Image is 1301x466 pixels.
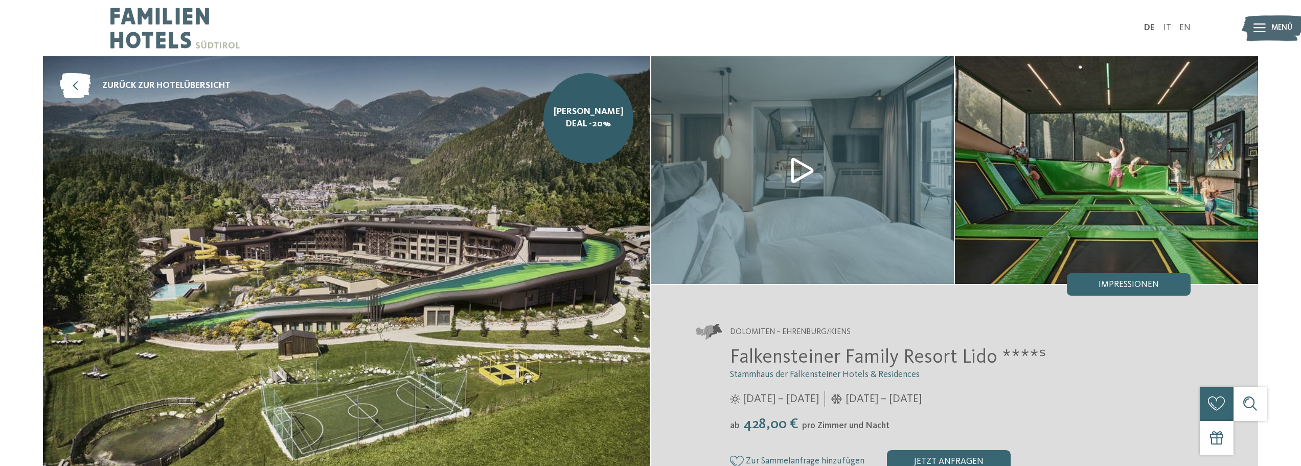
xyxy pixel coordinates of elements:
i: Öffnungszeiten im Winter [831,394,842,405]
span: [DATE] – [DATE] [743,391,819,407]
span: Falkensteiner Family Resort Lido ****ˢ [730,348,1046,367]
span: [DATE] – [DATE] [846,391,922,407]
span: Dolomiten – Ehrenburg/Kiens [730,327,851,338]
a: zurück zur Hotelübersicht [60,73,231,99]
img: Das Familienhotel nahe den Dolomiten mit besonderem Charakter [651,56,954,284]
span: 428,00 € [741,417,801,432]
span: Zur Sammelanfrage hinzufügen [746,456,864,466]
a: DE [1144,24,1155,32]
span: zurück zur Hotelübersicht [102,80,231,93]
span: pro Zimmer und Nacht [802,421,889,430]
span: Stammhaus der Falkensteiner Hotels & Residences [730,370,920,379]
span: Impressionen [1099,280,1159,290]
img: Das Familienhotel nahe den Dolomiten mit besonderem Charakter [955,56,1258,284]
a: EN [1179,24,1191,32]
span: ab [730,421,740,430]
a: [PERSON_NAME] Deal -20% [543,73,633,163]
i: Öffnungszeiten im Sommer [730,394,740,405]
span: [PERSON_NAME] Deal -20% [552,106,625,131]
span: Menü [1271,23,1292,34]
a: IT [1163,24,1171,32]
